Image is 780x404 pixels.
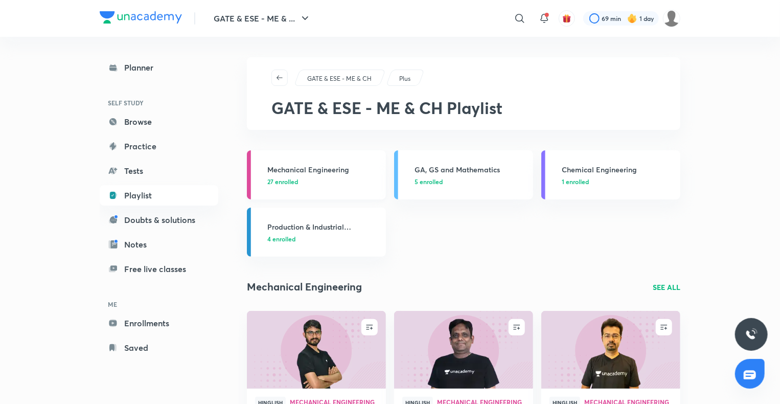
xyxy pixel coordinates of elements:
[100,94,218,111] h6: SELF STUDY
[653,282,680,293] a: SEE ALL
[100,296,218,313] h6: ME
[306,74,374,83] a: GATE & ESE - ME & CH
[399,74,410,83] p: Plus
[267,164,380,175] h3: Mechanical Engineering
[100,185,218,206] a: Playlist
[247,311,386,389] a: new-thumbnail
[415,177,443,186] span: 5 enrolled
[267,177,298,186] span: 27 enrolled
[562,164,674,175] h3: Chemical Engineering
[100,313,218,333] a: Enrollments
[100,11,182,24] img: Company Logo
[100,136,218,156] a: Practice
[267,234,295,243] span: 4 enrolled
[663,10,680,27] img: Prashant Kumar
[394,311,533,389] a: new-thumbnail
[100,234,218,255] a: Notes
[100,57,218,78] a: Planner
[540,310,681,389] img: new-thumbnail
[559,10,575,27] button: avatar
[247,279,362,295] h2: Mechanical Engineering
[245,310,387,389] img: new-thumbnail
[100,210,218,230] a: Doubts & solutions
[267,221,380,232] h3: Production & Industrial Engineering
[745,328,758,341] img: ttu
[100,161,218,181] a: Tests
[562,14,571,23] img: avatar
[393,310,534,389] img: new-thumbnail
[541,311,680,389] a: new-thumbnail
[271,97,502,119] span: GATE & ESE - ME & CH Playlist
[307,74,372,83] p: GATE & ESE - ME & CH
[627,13,637,24] img: streak
[100,259,218,279] a: Free live classes
[208,8,317,29] button: GATE & ESE - ME & ...
[541,150,680,199] a: Chemical Engineering1 enrolled
[100,338,218,358] a: Saved
[247,208,386,257] a: Production & Industrial Engineering4 enrolled
[100,11,182,26] a: Company Logo
[562,177,589,186] span: 1 enrolled
[394,150,533,199] a: GA, GS and Mathematics5 enrolled
[100,111,218,132] a: Browse
[398,74,412,83] a: Plus
[247,150,386,199] a: Mechanical Engineering27 enrolled
[415,164,527,175] h3: GA, GS and Mathematics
